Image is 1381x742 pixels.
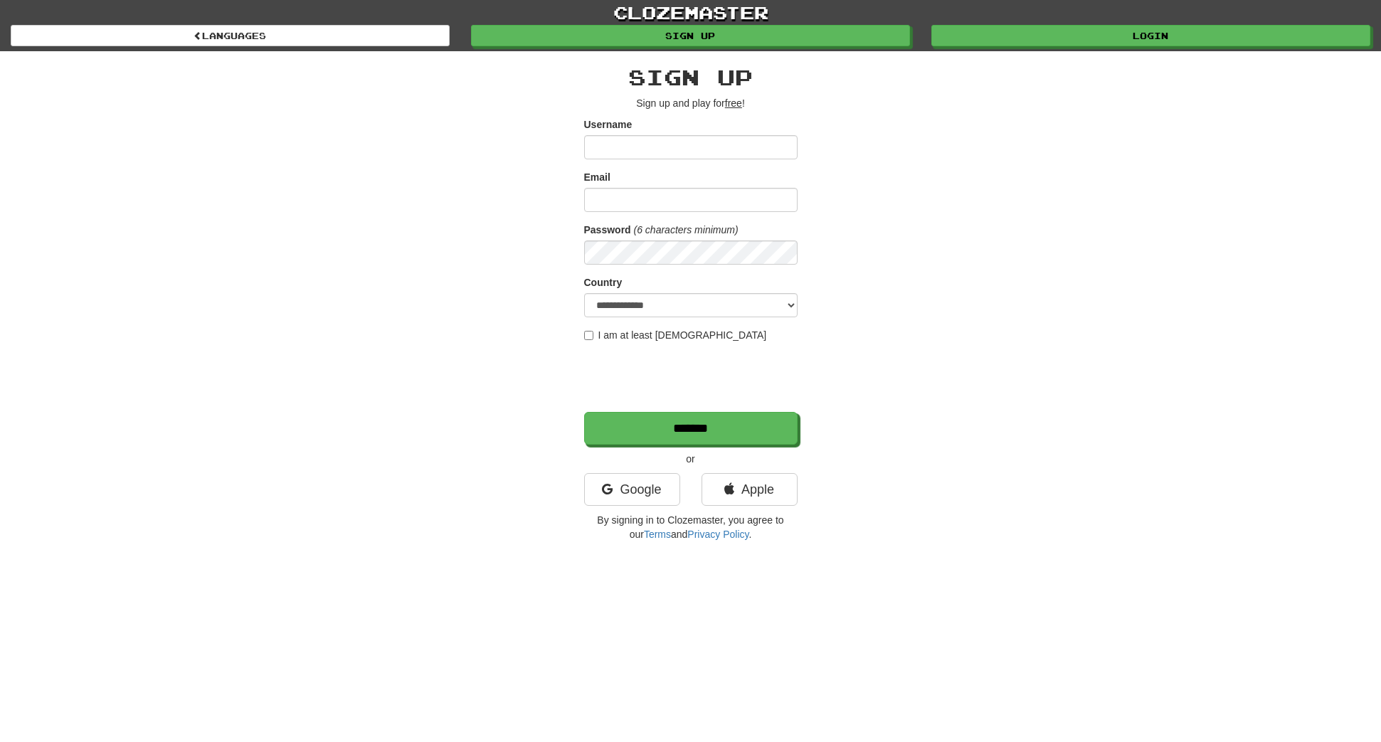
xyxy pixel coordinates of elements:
a: Google [584,473,680,506]
label: I am at least [DEMOGRAPHIC_DATA] [584,328,767,342]
h2: Sign up [584,65,798,89]
a: Languages [11,25,450,46]
a: Privacy Policy [687,529,748,540]
label: Email [584,170,610,184]
u: free [725,97,742,109]
em: (6 characters minimum) [634,224,739,235]
p: By signing in to Clozemaster, you agree to our and . [584,513,798,541]
a: Sign up [471,25,910,46]
a: Apple [702,473,798,506]
label: Country [584,275,623,290]
p: or [584,452,798,466]
label: Username [584,117,633,132]
a: Terms [644,529,671,540]
input: I am at least [DEMOGRAPHIC_DATA] [584,331,593,340]
p: Sign up and play for ! [584,96,798,110]
a: Login [931,25,1370,46]
label: Password [584,223,631,237]
iframe: reCAPTCHA [584,349,800,405]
